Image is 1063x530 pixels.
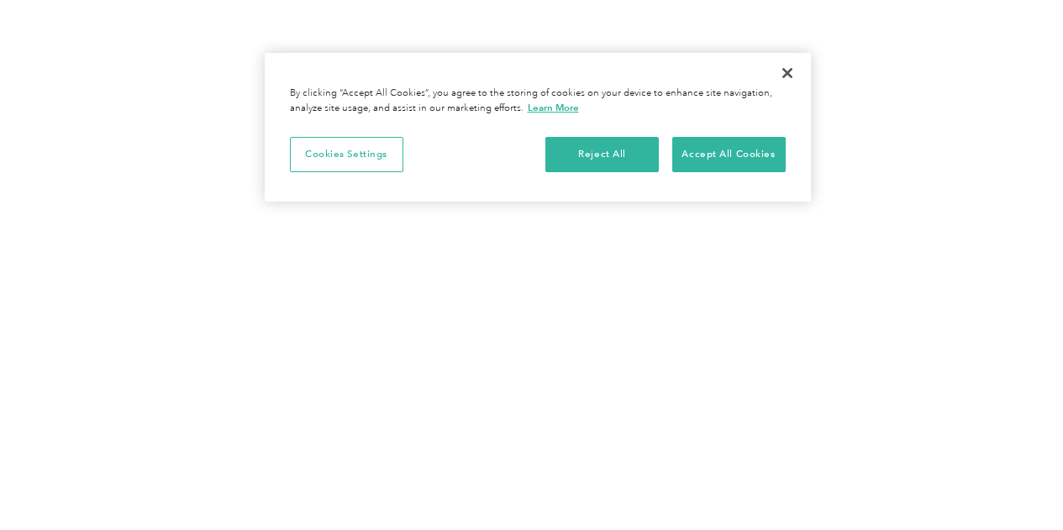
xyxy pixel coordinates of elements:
button: Reject All [545,137,659,172]
button: Close [769,55,806,92]
button: Cookies Settings [290,137,403,172]
a: More information about your privacy, opens in a new tab [528,102,579,113]
button: Accept All Cookies [672,137,786,172]
div: Privacy [265,53,811,202]
div: Cookie banner [265,53,811,202]
div: By clicking “Accept All Cookies”, you agree to the storing of cookies on your device to enhance s... [290,87,786,116]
